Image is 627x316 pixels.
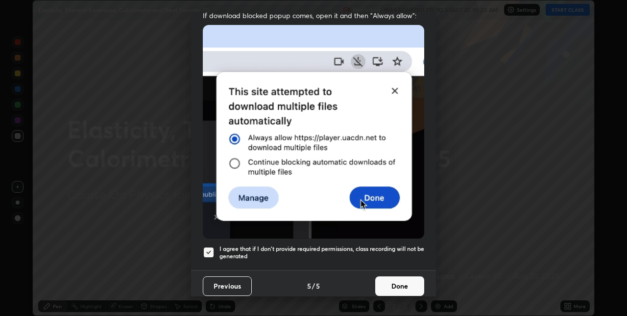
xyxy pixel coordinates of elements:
[312,281,315,291] h4: /
[375,276,424,296] button: Done
[203,25,424,239] img: downloads-permission-blocked.gif
[203,276,252,296] button: Previous
[219,245,424,260] h5: I agree that if I don't provide required permissions, class recording will not be generated
[316,281,320,291] h4: 5
[203,11,424,20] span: If download blocked popup comes, open it and then "Always allow":
[307,281,311,291] h4: 5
